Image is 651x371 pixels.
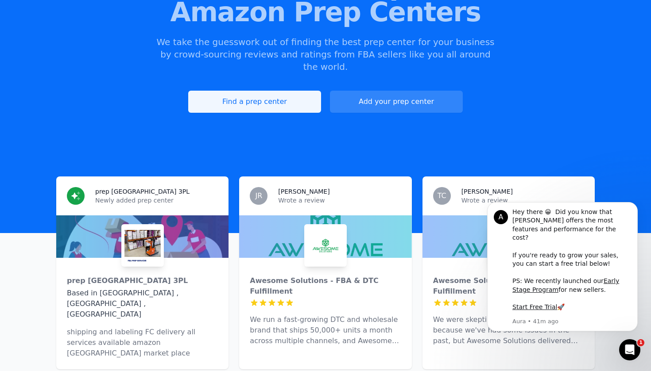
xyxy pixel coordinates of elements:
[67,275,218,286] div: prep [GEOGRAPHIC_DATA] 3PL
[278,187,329,196] h3: [PERSON_NAME]
[59,276,118,311] button: Messages
[13,184,164,200] div: What Are Workflows?
[461,187,513,196] h3: [PERSON_NAME]
[13,226,164,252] div: How to Create an Amazon Liquidation Strategy
[13,168,164,184] div: Our Core Three Strategies
[18,229,148,248] div: How to Create an Amazon Liquidation Strategy
[188,91,321,113] a: Find a prep center
[250,275,401,297] div: Awesome Solutions - FBA & DTC Fulfillment
[56,176,229,369] a: prep [GEOGRAPHIC_DATA] 3PLNewly added prep centerprep saudi arabia 3PLprep [GEOGRAPHIC_DATA] 3PLB...
[18,78,159,93] p: How can we help?
[87,14,105,32] img: Profile image for Finn
[250,314,401,346] p: We run a fast-growing DTC and wholesale brand that ships 50,000+ units a month across multiple ch...
[461,196,584,205] p: Wrote a review
[18,112,148,121] div: Ask a question
[155,36,496,73] p: We take the guesswork out of finding the best prep center for your business by crowd-sourcing rev...
[118,276,177,311] button: Help
[67,327,218,359] p: shipping and labeling FC delivery all services available amazon [GEOGRAPHIC_DATA] market place
[474,200,651,347] iframe: Intercom notifications message
[18,151,72,160] span: Search for help
[95,196,218,205] p: Newly added prep center
[67,288,218,320] div: Based in [GEOGRAPHIC_DATA] , [GEOGRAPHIC_DATA] , [GEOGRAPHIC_DATA]
[422,176,595,369] a: TC[PERSON_NAME]Wrote a reviewAwesome Solutions - FBA & DTC FulfillmentAwesome Solutions - FBA & D...
[18,19,69,29] img: logo
[152,14,168,30] div: Close
[140,298,155,304] span: Help
[13,200,164,226] div: Connecting Your Amazon Marketplace to Aura
[13,146,164,164] button: Search for help
[74,298,104,304] span: Messages
[619,339,640,360] iframe: Intercom live chat
[637,339,644,346] span: 1
[255,192,262,199] span: JR
[433,314,584,346] p: We were skeptical about switching 3PLs because we've had some issues in the past, but Awesome Sol...
[123,226,162,265] img: prep saudi arabia 3PL
[9,104,168,138] div: Ask a questionAI Agent and team can help
[239,176,411,369] a: JR[PERSON_NAME]Wrote a reviewAwesome Solutions - FBA & DTC FulfillmentAwesome Solutions - FBA & D...
[306,226,345,265] img: Awesome Solutions - FBA & DTC Fulfillment
[18,171,148,180] div: Our Core Three Strategies
[18,121,148,130] div: AI Agent and team can help
[19,298,39,304] span: Home
[330,91,463,113] button: Add your prep center
[95,187,190,196] h3: prep [GEOGRAPHIC_DATA] 3PL
[433,275,584,297] div: Awesome Solutions - FBA & DTC Fulfillment
[438,192,446,199] span: TC
[18,63,159,78] p: Hi, there. 👋
[120,14,138,32] img: Profile image for Casey
[104,14,121,32] img: Profile image for Dillon
[18,187,148,197] div: What Are Workflows?
[278,196,401,205] p: Wrote a review
[18,204,148,222] div: Connecting Your Amazon Marketplace to Aura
